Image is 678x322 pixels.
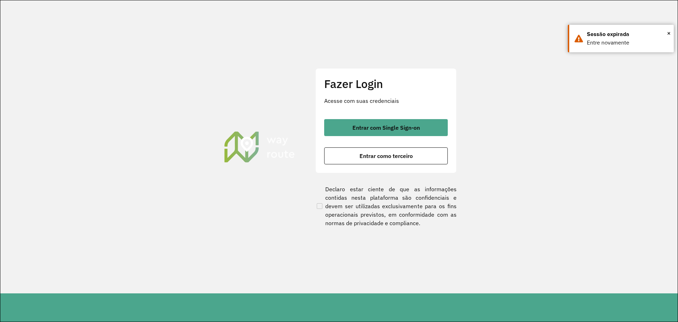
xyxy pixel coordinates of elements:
[324,96,448,105] p: Acesse com suas credenciais
[324,77,448,90] h2: Fazer Login
[667,28,671,39] span: ×
[315,185,457,227] label: Declaro estar ciente de que as informações contidas nesta plataforma são confidenciais e devem se...
[359,153,413,159] span: Entrar como terceiro
[352,125,420,130] span: Entrar com Single Sign-on
[587,30,668,39] div: Sessão expirada
[587,39,668,47] div: Entre novamente
[667,28,671,39] button: Close
[324,147,448,164] button: button
[324,119,448,136] button: button
[223,130,296,163] img: Roteirizador AmbevTech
